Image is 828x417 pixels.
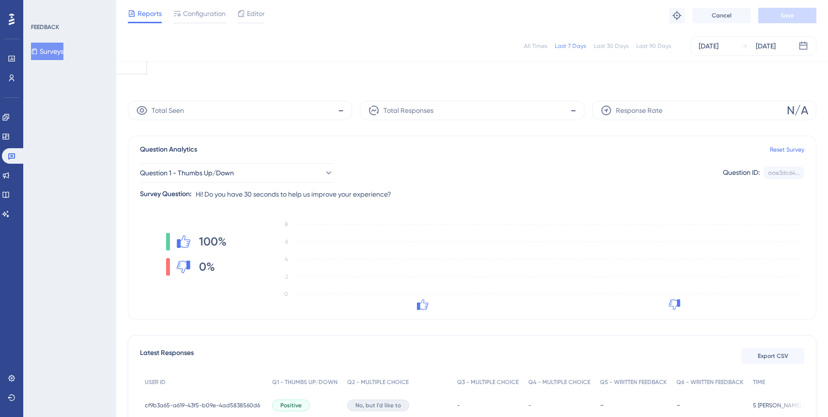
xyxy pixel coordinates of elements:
tspan: 0 [284,291,288,297]
span: Positive [280,402,302,409]
span: Q2 - MULTIPLE CHOICE [347,378,409,386]
span: Q3 - MULTIPLE CHOICE [457,378,519,386]
span: Editor [247,8,265,19]
div: Last 30 Days [594,42,629,50]
div: Survey Question: [140,188,192,200]
div: FEEDBACK [31,23,59,31]
span: Hi! Do you have 30 seconds to help us improve your experience? [196,188,391,200]
span: Configuration [183,8,226,19]
tspan: 4 [285,256,288,263]
span: Latest Responses [140,347,194,365]
tspan: 8 [285,221,288,228]
span: Q4 - MULTIPLE CHOICE [528,378,590,386]
tspan: 6 [285,238,288,245]
span: USER ID [145,378,166,386]
button: Question 1 - Thumbs Up/Down [140,163,334,183]
span: Q6 - WRITTEN FEEDBACK [676,378,743,386]
a: Reset Survey [770,146,804,154]
span: cf9b3a65-a619-43f5-b09e-4ad5838560d6 [145,402,260,409]
span: 100% [199,234,227,249]
span: Q5 - WRITTEN FEEDBACK [600,378,667,386]
div: All Times [524,42,547,50]
span: Save [781,12,794,19]
div: - [600,401,667,410]
span: - [528,402,531,409]
div: aae3dc64... [768,169,800,177]
button: Save [758,8,816,23]
span: Question Analytics [140,144,197,155]
div: [DATE] [699,40,719,52]
span: 0% [199,259,215,275]
span: Response Rate [616,105,662,116]
span: TIME [753,378,765,386]
span: Q1 - THUMBS UP/DOWN [272,378,337,386]
div: - [676,401,743,410]
span: - [570,103,576,118]
button: Cancel [692,8,751,23]
span: Cancel [712,12,732,19]
span: - [338,103,344,118]
span: N/A [787,103,808,118]
tspan: 2 [285,273,288,280]
div: Last 90 Days [636,42,671,50]
span: Question 1 - Thumbs Up/Down [140,167,234,179]
div: Question ID: [723,167,760,179]
span: Reports [138,8,162,19]
span: - [457,402,460,409]
span: Total Seen [152,105,184,116]
span: No, but I'd like to [355,402,401,409]
span: Export CSV [758,352,788,360]
div: Last 7 Days [555,42,586,50]
div: [DATE] [756,40,776,52]
button: Surveys [31,43,63,60]
span: Total Responses [383,105,433,116]
button: Export CSV [741,348,804,364]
